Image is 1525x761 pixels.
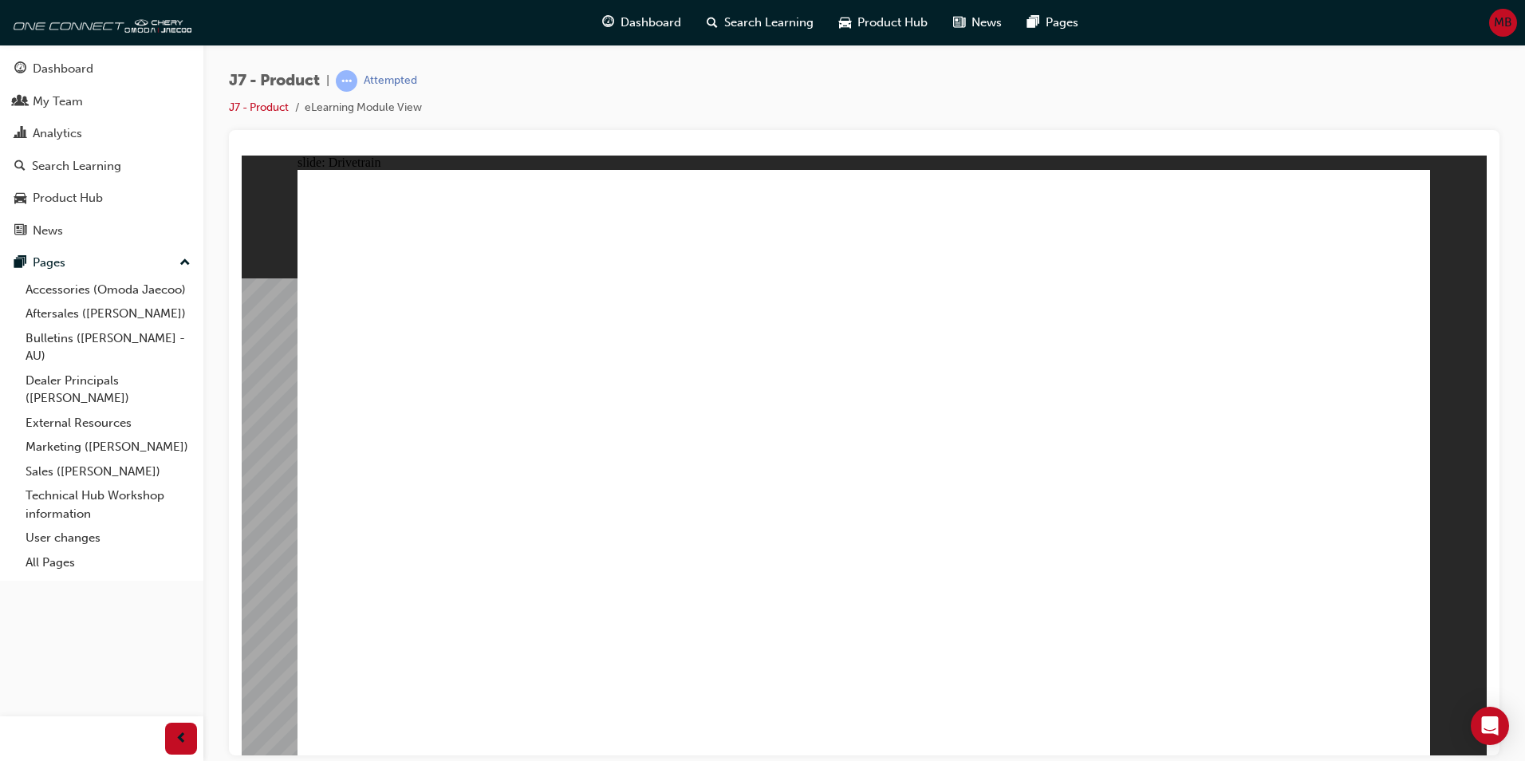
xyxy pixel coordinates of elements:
a: pages-iconPages [1015,6,1091,39]
a: Analytics [6,119,197,148]
img: oneconnect [8,6,191,38]
span: J7 - Product [229,72,320,90]
a: Accessories (Omoda Jaecoo) [19,278,197,302]
span: Dashboard [621,14,681,32]
span: guage-icon [602,13,614,33]
a: car-iconProduct Hub [826,6,940,39]
div: News [33,222,63,240]
div: My Team [33,93,83,111]
span: learningRecordVerb_ATTEMPT-icon [336,70,357,92]
span: car-icon [14,191,26,206]
a: External Resources [19,411,197,436]
span: Product Hub [857,14,928,32]
div: Analytics [33,124,82,143]
span: News [971,14,1002,32]
span: Pages [1046,14,1078,32]
button: Pages [6,248,197,278]
a: Dashboard [6,54,197,84]
div: Pages [33,254,65,272]
div: Search Learning [32,157,121,175]
div: Dashboard [33,60,93,78]
div: Open Intercom Messenger [1471,707,1509,745]
a: My Team [6,87,197,116]
span: pages-icon [14,256,26,270]
span: search-icon [14,160,26,174]
span: chart-icon [14,127,26,141]
a: Technical Hub Workshop information [19,483,197,526]
div: Attempted [364,73,417,89]
span: pages-icon [1027,13,1039,33]
a: Search Learning [6,152,197,181]
a: J7 - Product [229,101,289,114]
span: Search Learning [724,14,814,32]
span: search-icon [707,13,718,33]
button: MB [1489,9,1517,37]
a: search-iconSearch Learning [694,6,826,39]
span: | [326,72,329,90]
div: Product Hub [33,189,103,207]
span: up-icon [179,253,191,274]
a: Dealer Principals ([PERSON_NAME]) [19,369,197,411]
a: news-iconNews [940,6,1015,39]
a: All Pages [19,550,197,575]
span: car-icon [839,13,851,33]
a: User changes [19,526,197,550]
a: Sales ([PERSON_NAME]) [19,459,197,484]
li: eLearning Module View [305,99,422,117]
span: guage-icon [14,62,26,77]
a: Product Hub [6,183,197,213]
button: DashboardMy TeamAnalyticsSearch LearningProduct HubNews [6,51,197,248]
span: prev-icon [175,729,187,749]
span: people-icon [14,95,26,109]
span: MB [1494,14,1512,32]
a: Marketing ([PERSON_NAME]) [19,435,197,459]
a: Bulletins ([PERSON_NAME] - AU) [19,326,197,369]
a: Aftersales ([PERSON_NAME]) [19,302,197,326]
span: news-icon [14,224,26,239]
a: News [6,216,197,246]
span: news-icon [953,13,965,33]
a: guage-iconDashboard [589,6,694,39]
